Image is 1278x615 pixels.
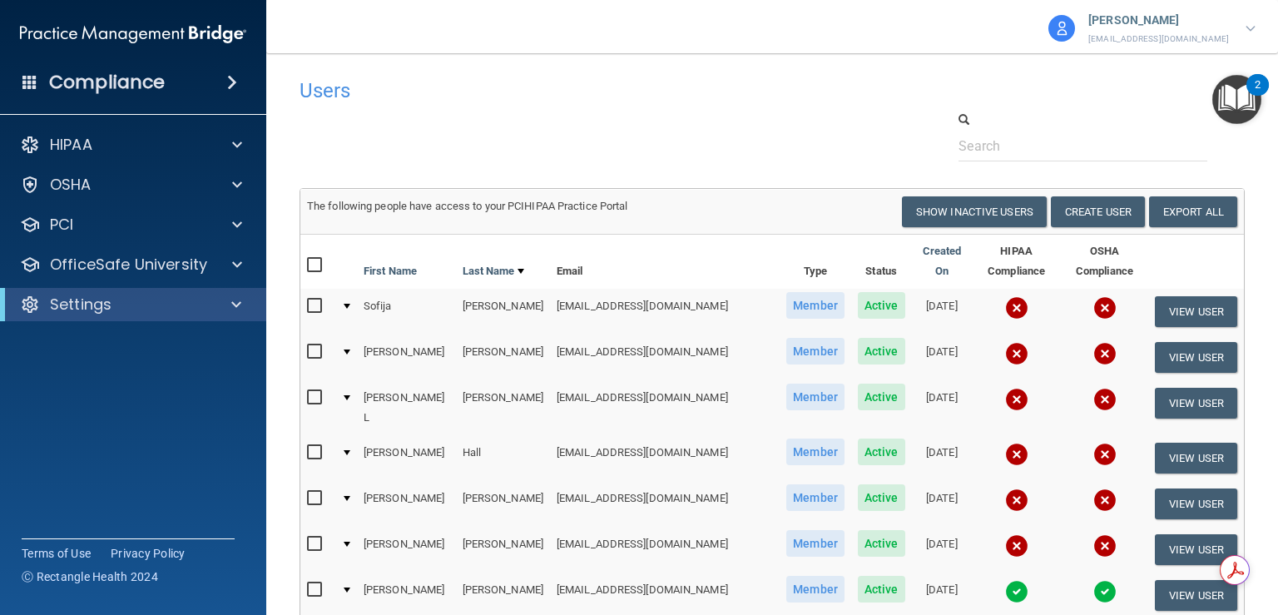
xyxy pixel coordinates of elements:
td: [DATE] [912,380,973,435]
a: OSHA [20,175,242,195]
button: Show Inactive Users [902,196,1047,227]
td: [EMAIL_ADDRESS][DOMAIN_NAME] [550,435,780,481]
a: PCI [20,215,242,235]
a: First Name [364,261,417,281]
a: Export All [1149,196,1237,227]
td: [DATE] [912,481,973,527]
p: [EMAIL_ADDRESS][DOMAIN_NAME] [1088,32,1229,47]
img: cross.ca9f0e7f.svg [1093,489,1117,512]
img: cross.ca9f0e7f.svg [1093,388,1117,411]
p: Settings [50,295,111,315]
td: [PERSON_NAME] [456,527,550,573]
span: Ⓒ Rectangle Health 2024 [22,568,158,585]
p: OSHA [50,175,92,195]
span: Active [858,484,905,511]
a: Settings [20,295,241,315]
span: Member [786,530,845,557]
td: [DATE] [912,527,973,573]
span: Active [858,439,905,465]
a: HIPAA [20,135,242,155]
span: Member [786,292,845,319]
button: Create User [1051,196,1145,227]
td: [PERSON_NAME] [456,289,550,335]
button: View User [1155,296,1237,327]
img: cross.ca9f0e7f.svg [1005,443,1028,466]
span: Active [858,530,905,557]
span: Member [786,384,845,410]
span: The following people have access to your PCIHIPAA Practice Portal [307,200,628,212]
img: avatar.17b06cb7.svg [1048,15,1075,42]
img: cross.ca9f0e7f.svg [1093,296,1117,320]
button: Open Resource Center, 2 new notifications [1212,75,1261,124]
td: [EMAIL_ADDRESS][DOMAIN_NAME] [550,289,780,335]
th: OSHA Compliance [1061,235,1148,289]
img: cross.ca9f0e7f.svg [1093,342,1117,365]
th: HIPAA Compliance [972,235,1061,289]
td: [PERSON_NAME] L [357,380,456,435]
td: [EMAIL_ADDRESS][DOMAIN_NAME] [550,380,780,435]
td: [DATE] [912,435,973,481]
img: cross.ca9f0e7f.svg [1005,489,1028,512]
iframe: Drift Widget Chat Controller [991,498,1258,564]
img: PMB logo [20,17,246,51]
td: Hall [456,435,550,481]
a: Created On [919,241,966,281]
td: [PERSON_NAME] [357,527,456,573]
span: Active [858,338,905,365]
th: Type [780,235,851,289]
input: Search [958,131,1207,161]
td: [PERSON_NAME] [456,380,550,435]
th: Status [851,235,912,289]
span: Member [786,576,845,603]
th: Email [550,235,780,289]
span: Member [786,439,845,465]
td: [PERSON_NAME] [456,481,550,527]
td: [EMAIL_ADDRESS][DOMAIN_NAME] [550,527,780,573]
a: OfficeSafe University [20,255,242,275]
img: cross.ca9f0e7f.svg [1093,443,1117,466]
button: View User [1155,342,1237,373]
td: [EMAIL_ADDRESS][DOMAIN_NAME] [550,481,780,527]
img: cross.ca9f0e7f.svg [1005,388,1028,411]
td: [PERSON_NAME] [357,481,456,527]
button: View User [1155,489,1237,519]
td: [PERSON_NAME] [357,435,456,481]
h4: Compliance [49,71,165,94]
span: Member [786,338,845,365]
img: arrow-down.227dba2b.svg [1246,26,1256,32]
span: Active [858,576,905,603]
a: Last Name [463,261,524,281]
button: View User [1155,443,1237,474]
td: [DATE] [912,335,973,380]
img: cross.ca9f0e7f.svg [1005,342,1028,365]
p: OfficeSafe University [50,255,207,275]
a: Privacy Policy [111,545,186,562]
img: tick.e7d51cea.svg [1005,580,1028,603]
a: Terms of Use [22,545,91,562]
img: tick.e7d51cea.svg [1093,580,1117,603]
span: Active [858,292,905,319]
span: Active [858,384,905,410]
td: [EMAIL_ADDRESS][DOMAIN_NAME] [550,335,780,380]
td: Sofija [357,289,456,335]
span: Member [786,484,845,511]
img: cross.ca9f0e7f.svg [1005,296,1028,320]
td: [PERSON_NAME] [357,335,456,380]
div: 2 [1255,85,1261,107]
p: HIPAA [50,135,92,155]
p: [PERSON_NAME] [1088,10,1229,32]
td: [PERSON_NAME] [456,335,550,380]
h4: Users [300,80,840,102]
button: View User [1155,580,1237,611]
td: [DATE] [912,289,973,335]
p: PCI [50,215,73,235]
button: View User [1155,388,1237,419]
